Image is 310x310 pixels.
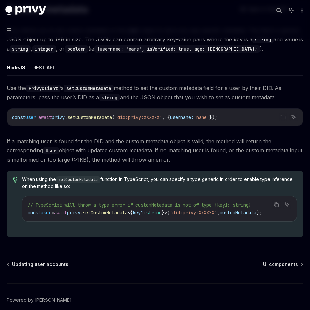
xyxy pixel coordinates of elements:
[83,210,128,216] span: setCustomMetadata
[115,114,162,120] span: 'did:privy:XXXXXX'
[220,210,256,216] span: customMetadata
[65,45,88,53] code: boolean
[12,114,25,120] span: const
[94,45,260,53] code: {username: 'name', isVerified: true, age: [DEMOGRAPHIC_DATA]}
[112,114,115,120] span: (
[209,114,217,120] span: });
[283,200,291,209] button: Ask AI
[298,6,305,15] button: More actions
[51,210,54,216] span: =
[26,85,60,92] code: PrivyClient
[56,176,100,183] code: setCustomMetadata
[36,114,38,120] span: =
[7,60,25,75] button: NodeJS
[128,210,133,216] span: <{
[13,177,18,183] svg: Tip
[7,297,72,303] a: Powered by [PERSON_NAME]
[33,60,54,75] button: REST API
[272,200,281,209] button: Copy the contents from the code block
[162,114,170,120] span: , {
[146,210,162,216] span: string
[43,147,59,154] code: User
[80,210,83,216] span: .
[28,202,251,208] span: // TypeScript will throw a type error if customMetadata is not of type {key1: string}
[133,210,143,216] span: key1
[7,261,68,268] a: Updating user accounts
[65,114,67,120] span: .
[54,210,67,216] span: await
[12,261,68,268] span: Updating user accounts
[7,26,303,53] span: Privy allows you to set custom metadata on the object to store any app-specific metadata. This fi...
[289,113,298,121] button: Ask AI
[25,114,36,120] span: user
[10,45,31,53] code: string
[170,114,194,120] span: username:
[263,261,303,268] a: UI components
[5,6,46,15] img: dark logo
[217,210,220,216] span: ,
[162,210,170,216] span: }>(
[67,210,80,216] span: privy
[252,36,274,43] code: string
[28,210,41,216] span: const
[52,114,65,120] span: privy
[143,210,146,216] span: :
[38,114,52,120] span: await
[67,114,112,120] span: setCustomMetadata
[41,210,51,216] span: user
[99,94,120,101] code: string
[7,137,303,164] span: If a matching user is found for the DID and the custom metadata object is valid, the method will ...
[279,113,287,121] button: Copy the contents from the code block
[256,210,262,216] span: );
[7,83,303,102] span: Use the ’s method to set the custom metadata field for a user by their DID. As parameters, pass t...
[64,85,114,92] code: setCustomMetadata
[170,210,217,216] span: 'did:privy:XXXXXX'
[194,114,209,120] span: 'name'
[32,45,56,53] code: integer
[22,176,297,189] span: When using the function in TypeScript, you can specify a type generic in order to enable type inf...
[263,261,298,268] span: UI components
